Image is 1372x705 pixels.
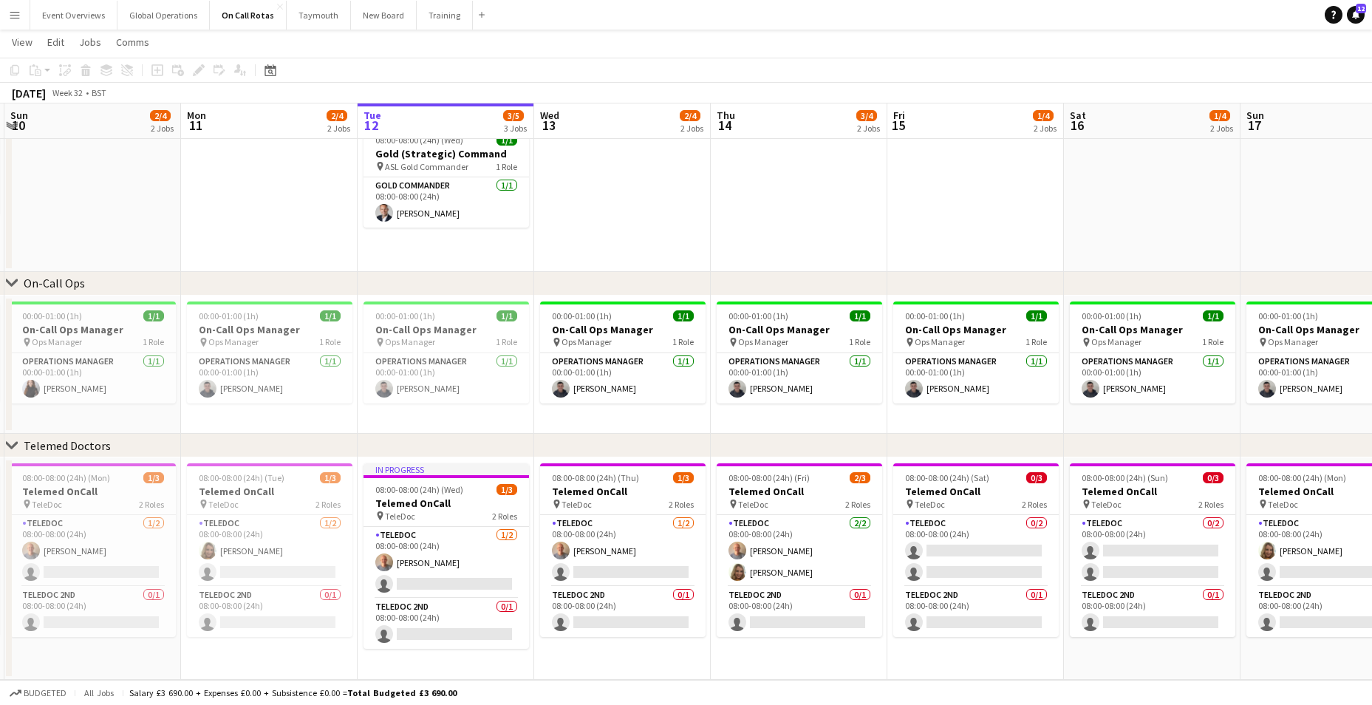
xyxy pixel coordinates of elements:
a: Edit [41,33,70,52]
button: Taymouth [287,1,351,30]
span: Total Budgeted £3 690.00 [347,687,457,698]
button: New Board [351,1,417,30]
span: Budgeted [24,688,66,698]
a: View [6,33,38,52]
span: 12 [1356,4,1366,13]
button: On Call Rotas [210,1,287,30]
div: Salary £3 690.00 + Expenses £0.00 + Subsistence £0.00 = [129,687,457,698]
button: Budgeted [7,685,69,701]
div: [DATE] [12,86,46,101]
button: Training [417,1,473,30]
a: 12 [1347,6,1365,24]
span: Edit [47,35,64,49]
button: Event Overviews [30,1,117,30]
span: Jobs [79,35,101,49]
a: Comms [110,33,155,52]
span: Comms [116,35,149,49]
div: BST [92,87,106,98]
a: Jobs [73,33,107,52]
span: Week 32 [49,87,86,98]
span: All jobs [81,687,117,698]
div: On-Call Ops [24,276,85,290]
div: Telemed Doctors [24,438,111,453]
button: Global Operations [117,1,210,30]
span: View [12,35,33,49]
